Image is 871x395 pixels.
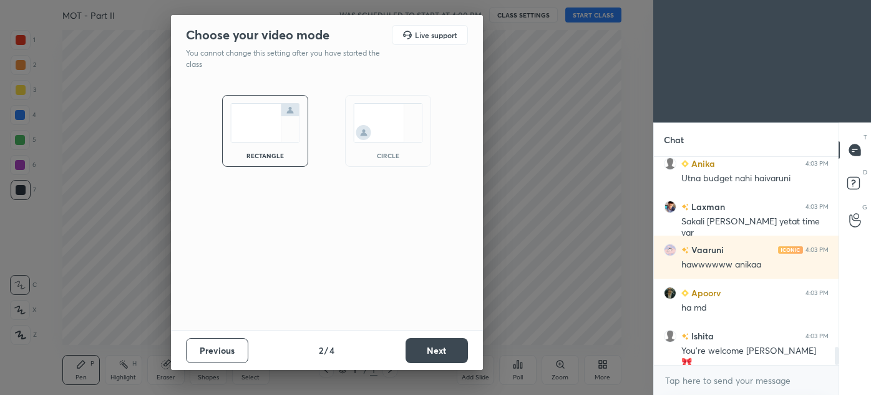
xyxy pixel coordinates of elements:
img: no-rating-badge.077c3623.svg [681,247,689,254]
img: 0282445d15c84726b4afe375b13630ea.jpg [664,244,676,256]
img: 8d36e11901a448b68d3b91c4aafd9468.jpg [664,287,676,299]
img: Learner_Badge_beginner_1_8b307cf2a0.svg [681,289,689,297]
div: grid [654,157,839,365]
div: 4:03 PM [805,160,829,167]
div: 4:03 PM [805,289,829,297]
img: default.png [664,330,676,342]
h4: 4 [329,344,334,357]
h6: Anika [689,157,715,170]
img: circleScreenIcon.acc0effb.svg [353,103,423,142]
button: Previous [186,338,248,363]
h6: Apoorv [689,286,721,299]
div: Utna budget nahi haivaruni [681,172,829,185]
h5: Live support [415,31,457,39]
div: hawwwwww anikaa [681,259,829,271]
h4: / [324,344,328,357]
h6: Laxman [689,200,725,213]
img: no-rating-badge.077c3623.svg [681,204,689,211]
div: 4:03 PM [805,246,829,254]
p: G [862,202,867,212]
p: Chat [654,123,694,156]
div: circle [363,152,413,159]
button: Next [406,338,468,363]
h6: Ishita [689,329,714,342]
p: D [863,167,867,177]
div: Sakali [PERSON_NAME] yetat time var [681,216,829,239]
p: You cannot change this setting after you have started the class [186,47,388,70]
div: rectangle [240,152,290,159]
div: 4:03 PM [805,203,829,211]
p: T [864,132,867,142]
h2: Choose your video mode [186,27,329,43]
img: Learner_Badge_beginner_1_8b307cf2a0.svg [681,160,689,167]
img: 20fbbc3ef75241269da7b5db09d399f6.jpg [664,201,676,213]
div: ha md [681,302,829,314]
img: default.png [664,157,676,170]
div: You're welcome [PERSON_NAME] 🎀 [681,345,829,369]
h4: 2 [319,344,323,357]
h6: Vaaruni [689,243,724,256]
div: 4:03 PM [805,332,829,340]
img: normalScreenIcon.ae25ed63.svg [230,103,300,142]
img: no-rating-badge.077c3623.svg [681,333,689,340]
img: iconic-light.a09c19a4.png [778,246,803,254]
